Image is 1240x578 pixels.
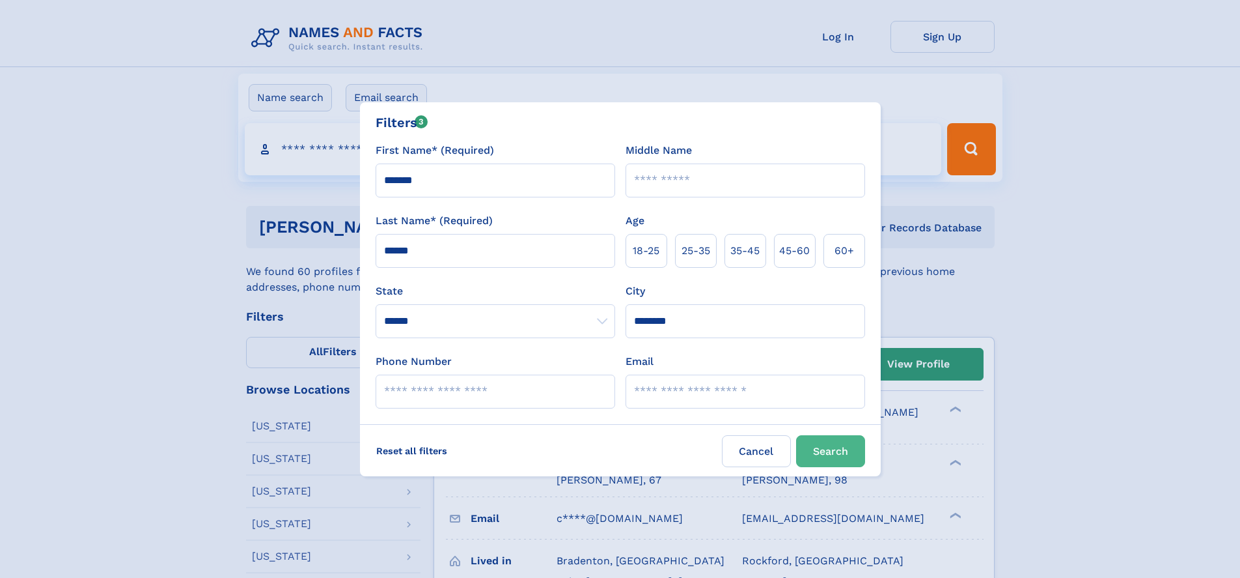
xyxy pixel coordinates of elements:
span: 60+ [834,243,854,259]
label: Cancel [722,435,791,467]
span: 45‑60 [779,243,810,259]
label: City [626,283,645,299]
label: State [376,283,615,299]
label: First Name* (Required) [376,143,494,158]
button: Search [796,435,865,467]
label: Email [626,354,654,369]
label: Middle Name [626,143,692,158]
span: 25‑35 [682,243,710,259]
div: Filters [376,113,428,132]
label: Phone Number [376,354,452,369]
span: 35‑45 [730,243,760,259]
label: Last Name* (Required) [376,213,493,229]
span: 18‑25 [633,243,659,259]
label: Reset all filters [368,435,456,467]
label: Age [626,213,644,229]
